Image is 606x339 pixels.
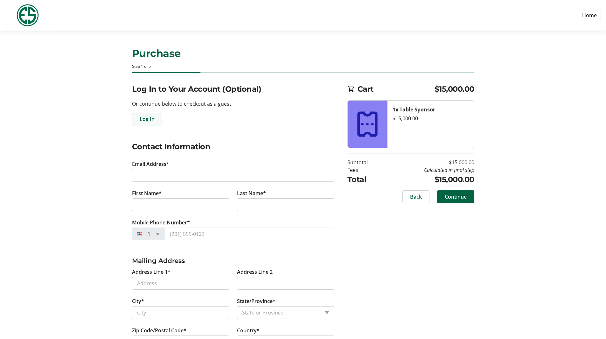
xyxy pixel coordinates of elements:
[132,256,334,265] h3: Mailing Address
[132,327,186,334] label: Zip Code/Postal Code*
[5,3,50,28] img: Evans Scholars Foundation's Logo
[437,190,474,203] button: Continue
[132,277,229,290] input: Address
[358,83,435,95] span: Cart
[165,228,334,240] input: (201) 555-0123
[132,219,190,226] label: Mobile Phone Number*
[132,189,162,197] label: First Name*
[393,115,469,122] div: $15,000.00
[393,106,435,113] strong: 1x Table Sponsor
[237,268,273,276] label: Address Line 2
[384,174,474,185] td: $15,000.00
[132,83,334,95] h2: Log In to Your Account (Optional)
[435,83,474,95] span: $15,000.00
[384,159,474,166] td: $15,000.00
[445,193,467,201] span: Continue
[237,327,260,334] label: Country*
[347,174,384,185] td: Total
[132,64,474,69] div: Step 1 of 5
[132,141,334,152] h2: Contact Information
[132,306,229,319] input: City
[237,297,275,305] label: State/Province*
[347,166,384,174] td: Fees
[578,9,601,21] a: Home
[132,160,169,168] label: Email Address*
[402,190,429,203] button: Back
[132,297,144,305] label: City*
[347,159,384,166] td: Subtotal
[132,100,334,108] p: Or continue below to checkout as a guest.
[410,193,422,201] span: Back
[384,166,474,174] td: Calculated in final step
[237,189,266,197] label: Last Name*
[132,113,162,125] button: Log In
[132,46,474,61] h1: Purchase
[140,115,155,123] span: Log In
[132,268,171,276] label: Address Line 1*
